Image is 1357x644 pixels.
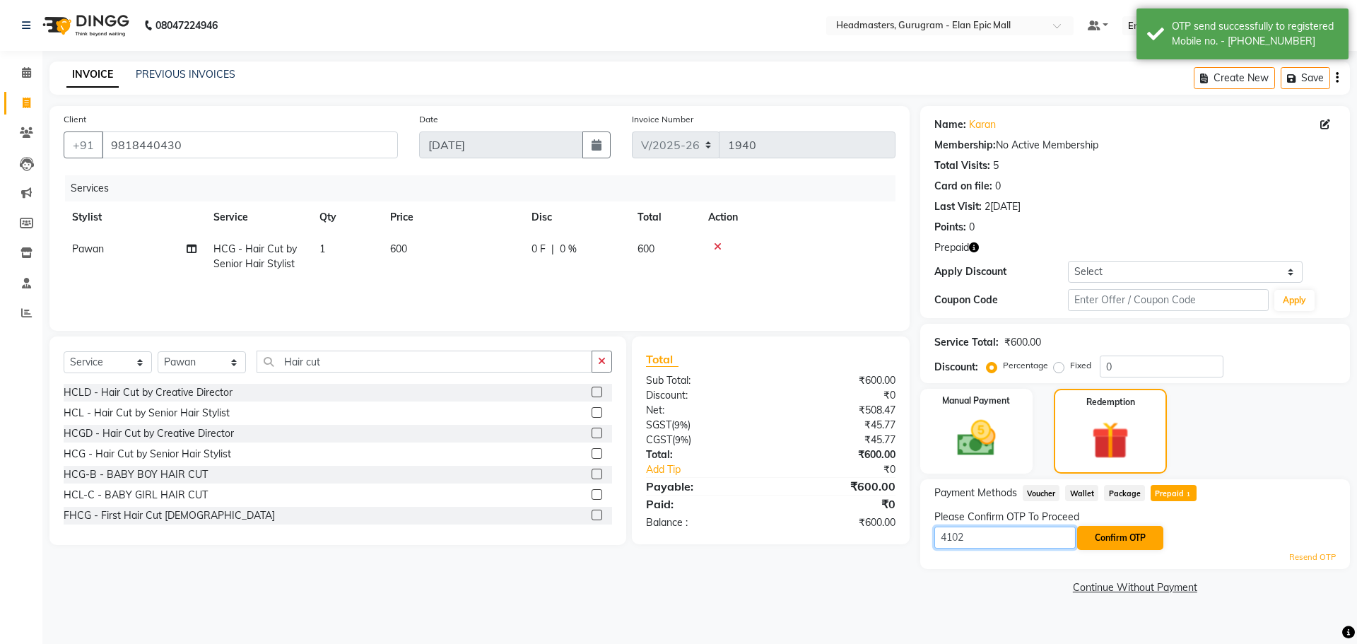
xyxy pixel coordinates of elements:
label: Redemption [1086,396,1135,409]
div: 0 [995,179,1001,194]
b: 08047224946 [155,6,218,45]
label: Date [419,113,438,126]
label: Manual Payment [942,394,1010,407]
span: 0 % [560,242,577,257]
div: OTP send successfully to registered Mobile no. - 919818440430 [1172,19,1338,49]
label: Client [64,113,86,126]
input: Enter OTP [934,527,1076,549]
div: Last Visit: [934,199,982,214]
div: ₹508.47 [770,403,905,418]
span: 600 [390,242,407,255]
a: INVOICE [66,62,119,88]
th: Disc [523,201,629,233]
span: Total [646,352,678,367]
div: ( ) [635,418,770,433]
div: No Active Membership [934,138,1336,153]
span: SGST [646,418,671,431]
label: Percentage [1003,359,1048,372]
span: Prepaid [1151,485,1197,501]
button: +91 [64,131,103,158]
div: Paid: [635,496,770,513]
div: ₹600.00 [770,515,905,530]
a: Resend OTP [1289,551,1336,563]
span: 0 F [531,242,546,257]
div: HCL-C - BABY GIRL HAIR CUT [64,488,208,503]
span: 9% [674,419,688,431]
div: ₹0 [770,388,905,403]
span: Wallet [1065,485,1098,501]
a: PREVIOUS INVOICES [136,68,235,81]
input: Search or Scan [257,351,592,373]
div: ₹600.00 [770,373,905,388]
span: Package [1104,485,1145,501]
div: Total: [635,447,770,462]
div: Services [65,175,906,201]
th: Price [382,201,523,233]
div: Discount: [934,360,978,375]
div: Membership: [934,138,996,153]
div: ₹45.77 [770,433,905,447]
a: Karan [969,117,996,132]
div: Apply Discount [934,264,1068,279]
th: Action [700,201,895,233]
th: Service [205,201,311,233]
input: Search by Name/Mobile/Email/Code [102,131,398,158]
div: HCG-B - BABY BOY HAIR CUT [64,467,208,482]
div: 0 [969,220,975,235]
div: Total Visits: [934,158,990,173]
div: Name: [934,117,966,132]
div: Net: [635,403,770,418]
span: | [551,242,554,257]
span: Pawan [72,242,104,255]
span: 9% [675,434,688,445]
div: Coupon Code [934,293,1068,308]
label: Invoice Number [632,113,693,126]
button: Create New [1194,67,1275,89]
div: Please Confirm OTP To Proceed [934,510,1336,525]
a: Continue Without Payment [923,580,1347,595]
span: 1 [1184,491,1192,499]
div: Payable: [635,478,770,495]
span: Payment Methods [934,486,1017,500]
div: HCLD - Hair Cut by Creative Director [64,385,233,400]
th: Stylist [64,201,205,233]
div: ₹45.77 [770,418,905,433]
span: CGST [646,433,672,446]
button: Confirm OTP [1077,526,1163,550]
div: Service Total: [934,335,999,350]
div: ₹0 [770,496,905,513]
input: Enter Offer / Coupon Code [1068,289,1269,311]
div: Balance : [635,515,770,530]
div: Card on file: [934,179,992,194]
span: 600 [638,242,654,255]
img: logo [36,6,133,45]
span: HCG - Hair Cut by Senior Hair Stylist [213,242,297,270]
div: HCG - Hair Cut by Senior Hair Stylist [64,447,231,462]
div: ₹600.00 [770,447,905,462]
button: Apply [1274,290,1315,311]
img: _gift.svg [1080,417,1141,464]
div: Points: [934,220,966,235]
button: Save [1281,67,1330,89]
div: HCGD - Hair Cut by Creative Director [64,426,234,441]
div: HCL - Hair Cut by Senior Hair Stylist [64,406,230,421]
img: _cash.svg [945,416,1009,461]
div: ₹0 [793,462,905,477]
div: FHCG - First Hair Cut [DEMOGRAPHIC_DATA] [64,508,275,523]
th: Total [629,201,700,233]
a: Add Tip [635,462,793,477]
span: Prepaid [934,240,969,255]
th: Qty [311,201,382,233]
div: 5 [993,158,999,173]
div: Sub Total: [635,373,770,388]
div: 2[DATE] [985,199,1021,214]
div: ( ) [635,433,770,447]
div: Discount: [635,388,770,403]
div: ₹600.00 [1004,335,1041,350]
label: Fixed [1070,359,1091,372]
span: 1 [319,242,325,255]
span: Voucher [1023,485,1060,501]
div: ₹600.00 [770,478,905,495]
